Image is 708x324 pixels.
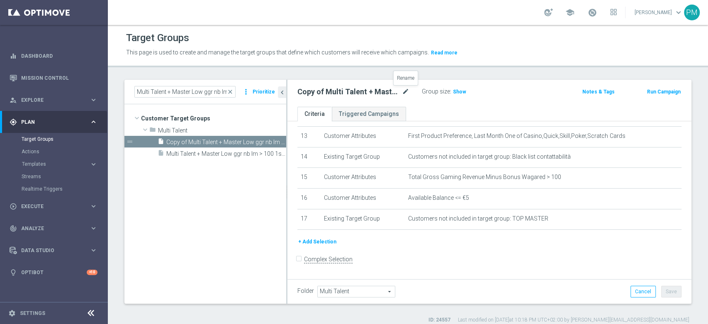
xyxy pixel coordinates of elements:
[22,148,86,155] a: Actions
[22,186,86,192] a: Realtime Triggers
[227,88,234,95] span: close
[21,204,90,209] span: Execute
[321,127,405,147] td: Customer Attributes
[251,86,276,98] button: Prioritize
[297,188,321,209] td: 16
[630,286,656,297] button: Cancel
[22,162,81,167] span: Templates
[10,118,90,126] div: Plan
[408,194,469,201] span: Available Balance <= €5
[22,173,86,180] a: Streams
[428,317,450,324] label: ID: 24557
[158,127,286,134] span: Multi Talent
[158,138,164,147] i: insert_drive_file
[10,225,90,232] div: Analyze
[22,133,107,145] div: Target Groups
[10,67,97,89] div: Mission Control
[321,168,405,189] td: Customer Attributes
[10,225,17,232] i: track_changes
[10,261,97,283] div: Optibot
[21,67,97,89] a: Mission Control
[297,147,321,168] td: 14
[22,136,86,142] a: Target Groups
[22,162,90,167] div: Templates
[10,203,17,210] i: play_circle_outline
[22,158,107,170] div: Templates
[90,160,97,168] i: keyboard_arrow_right
[408,133,625,140] span: First Product Preference, Last Month One of Casino,Quick,Skill,Poker,Scratch Cards
[9,97,98,103] button: person_search Explore keyboard_arrow_right
[90,96,97,104] i: keyboard_arrow_right
[458,317,689,324] label: Last modified on [DATE] at 10:18 PM UTC+02:00 by [PERSON_NAME][EMAIL_ADDRESS][DOMAIN_NAME]
[684,5,700,20] div: PM
[10,52,17,60] i: equalizer
[10,247,90,254] div: Data Studio
[10,203,90,210] div: Execute
[21,45,97,67] a: Dashboard
[332,107,406,121] a: Triggered Campaigns
[21,98,90,103] span: Explore
[450,88,451,95] label: :
[10,96,17,104] i: person_search
[9,247,98,254] button: Data Studio keyboard_arrow_right
[408,153,571,160] span: Customers not included in target group: Black list contattabilità
[297,237,337,246] button: + Add Selection
[10,118,17,126] i: gps_fixed
[430,48,458,57] button: Read more
[565,8,574,17] span: school
[90,202,97,210] i: keyboard_arrow_right
[149,126,156,136] i: folder
[9,75,98,81] button: Mission Control
[581,87,616,96] button: Notes & Tags
[90,118,97,126] i: keyboard_arrow_right
[408,215,548,222] span: Customers not included in target group: TOP MASTER
[158,150,164,159] i: insert_drive_file
[321,147,405,168] td: Existing Target Group
[9,269,98,276] div: lightbulb Optibot +10
[134,86,236,98] input: Quick find group or folder
[8,309,16,317] i: settings
[304,255,353,263] label: Complex Selection
[21,261,87,283] a: Optibot
[10,269,17,276] i: lightbulb
[242,86,250,98] i: more_vert
[278,86,286,98] button: chevron_left
[646,87,681,96] button: Run Campaign
[408,174,561,181] span: Total Gross Gaming Revenue Minus Bonus Wagared > 100
[9,53,98,59] button: equalizer Dashboard
[22,183,107,195] div: Realtime Triggers
[21,120,90,125] span: Plan
[297,107,332,121] a: Criteria
[166,139,286,146] span: Copy of Multi Talent + Master Low ggr nb lm &gt; 100 1st Casino lm NO saldo
[634,6,684,19] a: [PERSON_NAME]keyboard_arrow_down
[661,286,681,297] button: Save
[22,161,98,167] button: Templates keyboard_arrow_right
[21,248,90,253] span: Data Studio
[126,49,429,56] span: This page is used to create and manage the target groups that define which customers will receive...
[297,87,400,97] h2: Copy of Multi Talent + Master Low ggr nb lm > 100 1st Casino lm NO saldo
[9,225,98,232] div: track_changes Analyze keyboard_arrow_right
[20,311,45,316] a: Settings
[422,88,450,95] label: Group size
[278,88,286,96] i: chevron_left
[90,246,97,254] i: keyboard_arrow_right
[297,287,314,295] label: Folder
[9,203,98,210] button: play_circle_outline Execute keyboard_arrow_right
[126,32,189,44] h1: Target Groups
[297,168,321,189] td: 15
[674,8,683,17] span: keyboard_arrow_down
[402,87,409,97] i: mode_edit
[90,224,97,232] i: keyboard_arrow_right
[141,113,286,124] span: Customer Target Groups
[453,89,466,95] span: Show
[22,170,107,183] div: Streams
[297,127,321,147] td: 13
[9,119,98,125] button: gps_fixed Plan keyboard_arrow_right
